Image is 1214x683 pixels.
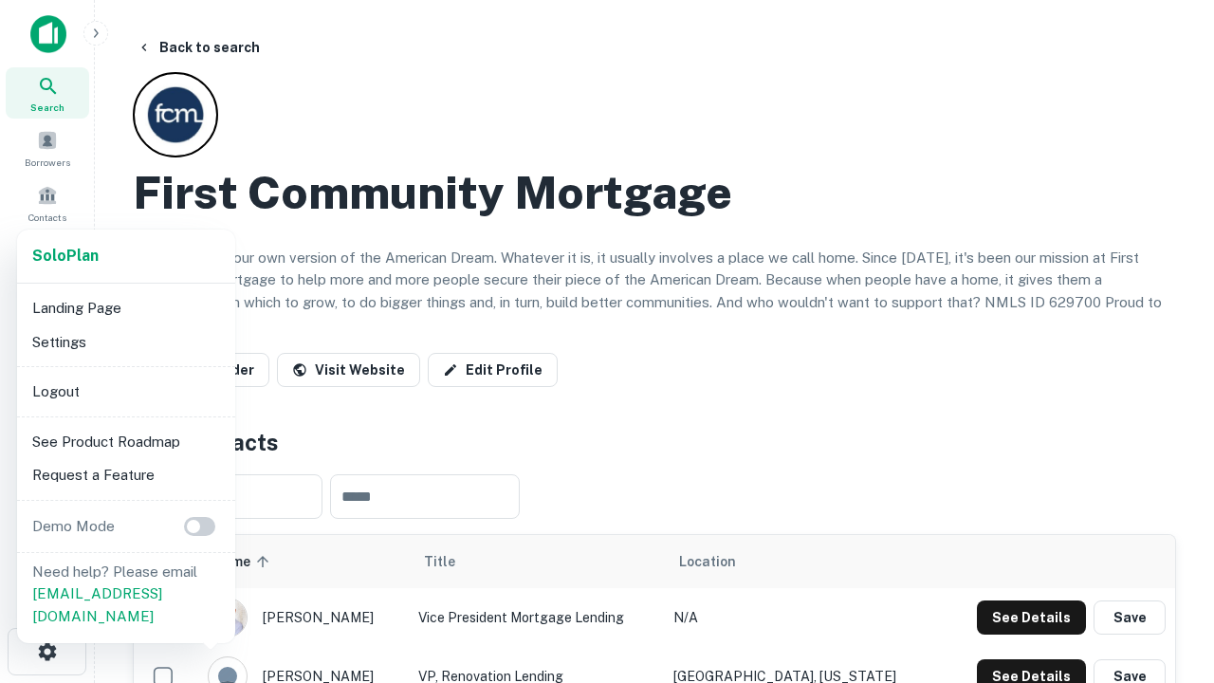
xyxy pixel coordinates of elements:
strong: Solo Plan [32,247,99,265]
li: Settings [25,325,228,360]
li: Request a Feature [25,458,228,492]
li: See Product Roadmap [25,425,228,459]
li: Landing Page [25,291,228,325]
a: SoloPlan [32,245,99,268]
li: Logout [25,375,228,409]
p: Need help? Please email [32,561,220,628]
p: Demo Mode [25,515,122,538]
iframe: Chat Widget [1119,471,1214,562]
a: [EMAIL_ADDRESS][DOMAIN_NAME] [32,585,162,624]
